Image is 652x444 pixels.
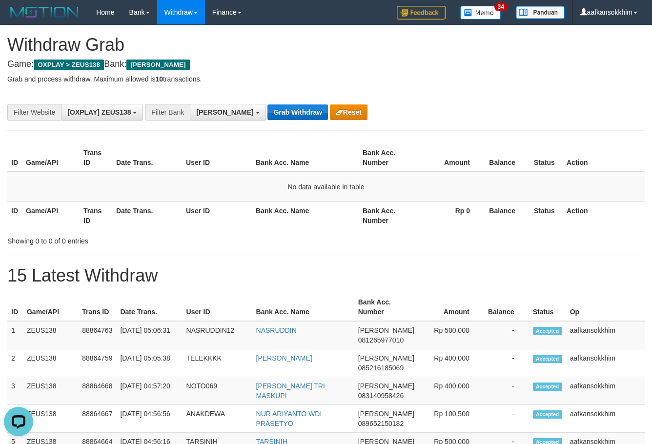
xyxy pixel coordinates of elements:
a: NASRUDDIN [256,326,297,334]
span: [PERSON_NAME] [358,410,414,418]
span: Copy 081265977010 to clipboard [358,336,404,344]
th: Trans ID [80,144,112,172]
span: Copy 085216185069 to clipboard [358,364,404,372]
span: Accepted [533,355,562,363]
button: [OXPLAY] ZEUS138 [61,104,143,121]
th: Rp 0 [416,202,485,229]
img: Feedback.jpg [397,6,446,20]
th: Game/API [22,202,80,229]
span: Accepted [533,383,562,391]
a: [PERSON_NAME] [256,354,312,362]
td: 88864667 [78,405,116,433]
span: Copy 083140958426 to clipboard [358,392,404,400]
button: Grab Withdraw [267,104,327,120]
th: Date Trans. [112,144,182,172]
td: No data available in table [7,172,645,202]
div: Filter Website [7,104,61,121]
th: Action [563,144,645,172]
th: Amount [416,144,485,172]
th: Bank Acc. Number [359,144,416,172]
td: 88864759 [78,349,116,377]
h1: Withdraw Grab [7,35,645,55]
th: Status [530,202,563,229]
img: panduan.png [516,6,565,19]
td: 2 [7,349,23,377]
td: - [484,321,529,349]
th: Game/API [23,293,78,321]
th: User ID [182,144,252,172]
td: [DATE] 04:56:56 [116,405,182,433]
p: Grab and process withdraw. Maximum allowed is transactions. [7,74,645,84]
td: Rp 400,000 [418,349,484,377]
td: ANAKDEWA [183,405,252,433]
span: [PERSON_NAME] [358,382,414,390]
td: aafkansokkhim [566,377,645,405]
td: Rp 100,500 [418,405,484,433]
th: Balance [484,293,529,321]
td: Rp 500,000 [418,321,484,349]
th: User ID [182,202,252,229]
div: Filter Bank [145,104,190,121]
h1: 15 Latest Withdraw [7,266,645,285]
div: Showing 0 to 0 of 0 entries [7,232,265,246]
th: Trans ID [78,293,116,321]
td: [DATE] 05:05:38 [116,349,182,377]
th: Bank Acc. Name [252,144,359,172]
td: - [484,405,529,433]
td: ZEUS138 [23,405,78,433]
td: 88864668 [78,377,116,405]
td: [DATE] 05:06:31 [116,321,182,349]
th: Bank Acc. Number [354,293,418,321]
strong: 10 [155,75,163,83]
td: - [484,349,529,377]
th: Balance [485,202,530,229]
td: aafkansokkhim [566,321,645,349]
td: ZEUS138 [23,349,78,377]
td: aafkansokkhim [566,405,645,433]
button: [PERSON_NAME] [190,104,265,121]
th: Amount [418,293,484,321]
td: 88864763 [78,321,116,349]
th: Bank Acc. Name [252,202,359,229]
th: Date Trans. [116,293,182,321]
a: [PERSON_NAME] TRI MASKUPI [256,382,325,400]
th: Game/API [22,144,80,172]
td: NOTO069 [183,377,252,405]
th: Bank Acc. Name [252,293,354,321]
td: 3 [7,377,23,405]
h4: Game: Bank: [7,60,645,69]
th: Balance [485,144,530,172]
img: MOTION_logo.png [7,5,81,20]
th: Trans ID [80,202,112,229]
td: [DATE] 04:57:20 [116,377,182,405]
td: aafkansokkhim [566,349,645,377]
span: [PERSON_NAME] [358,326,414,334]
td: 1 [7,321,23,349]
td: - [484,377,529,405]
span: Accepted [533,327,562,335]
span: Copy 089652150182 to clipboard [358,420,404,427]
span: [PERSON_NAME] [358,354,414,362]
td: ZEUS138 [23,377,78,405]
th: ID [7,293,23,321]
td: Rp 400,000 [418,377,484,405]
span: OXPLAY > ZEUS138 [34,60,104,70]
td: TELEKKKK [183,349,252,377]
a: NUR ARIYANTO WDI PRASETYO [256,410,322,427]
th: Action [563,202,645,229]
th: Status [530,144,563,172]
img: Button%20Memo.svg [460,6,501,20]
th: ID [7,144,22,172]
th: Date Trans. [112,202,182,229]
span: [OXPLAY] ZEUS138 [67,108,131,116]
th: ID [7,202,22,229]
span: [PERSON_NAME] [126,60,189,70]
span: [PERSON_NAME] [196,108,253,116]
td: NASRUDDIN12 [183,321,252,349]
td: ZEUS138 [23,321,78,349]
th: Status [529,293,566,321]
th: User ID [183,293,252,321]
button: Open LiveChat chat widget [4,4,33,33]
span: Accepted [533,410,562,419]
th: Op [566,293,645,321]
